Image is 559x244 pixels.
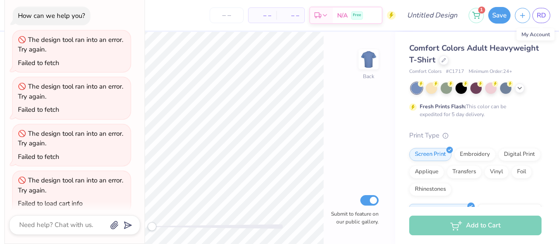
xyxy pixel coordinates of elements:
div: The design tool ran into an error. Try again. [18,176,123,195]
div: Transfers [447,165,482,179]
span: RD [537,10,546,21]
img: Back [360,51,377,68]
a: RD [532,8,550,23]
span: Free [353,12,361,18]
div: My Account [517,28,555,41]
span: – – [254,11,271,20]
div: Rhinestones [409,183,452,196]
div: The design tool ran into an error. Try again. [18,129,123,148]
div: Foil [511,165,532,179]
span: N/A [337,11,348,20]
button: 1 [469,8,484,23]
div: Print Type [409,131,542,141]
span: # C1717 [446,68,464,76]
button: Save [488,7,511,24]
span: Comfort Colors Adult Heavyweight T-Shirt [409,43,539,65]
div: Vinyl [484,165,509,179]
div: Back [363,72,374,80]
div: Embroidery [454,148,496,161]
div: Applique [409,165,444,179]
div: Accessibility label [148,222,156,231]
div: Digital Print [498,148,541,161]
span: Minimum Order: 24 + [469,68,512,76]
span: Comfort Colors [409,68,442,76]
div: The design tool ran into an error. Try again. [18,35,123,54]
span: 1 [478,7,485,14]
label: Submit to feature on our public gallery. [326,210,379,226]
div: The design tool ran into an error. Try again. [18,82,123,101]
div: This color can be expedited for 5 day delivery. [420,103,527,118]
input: – – [210,7,244,23]
div: Failed to fetch [18,152,59,161]
div: Failed to fetch [18,58,59,67]
strong: Fresh Prints Flash: [420,103,466,110]
span: – – [282,11,299,20]
div: Failed to load cart info [18,199,83,208]
div: Screen Print [409,148,452,161]
input: Untitled Design [400,7,464,24]
div: How can we help you? [18,11,85,20]
div: Failed to fetch [18,105,59,114]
